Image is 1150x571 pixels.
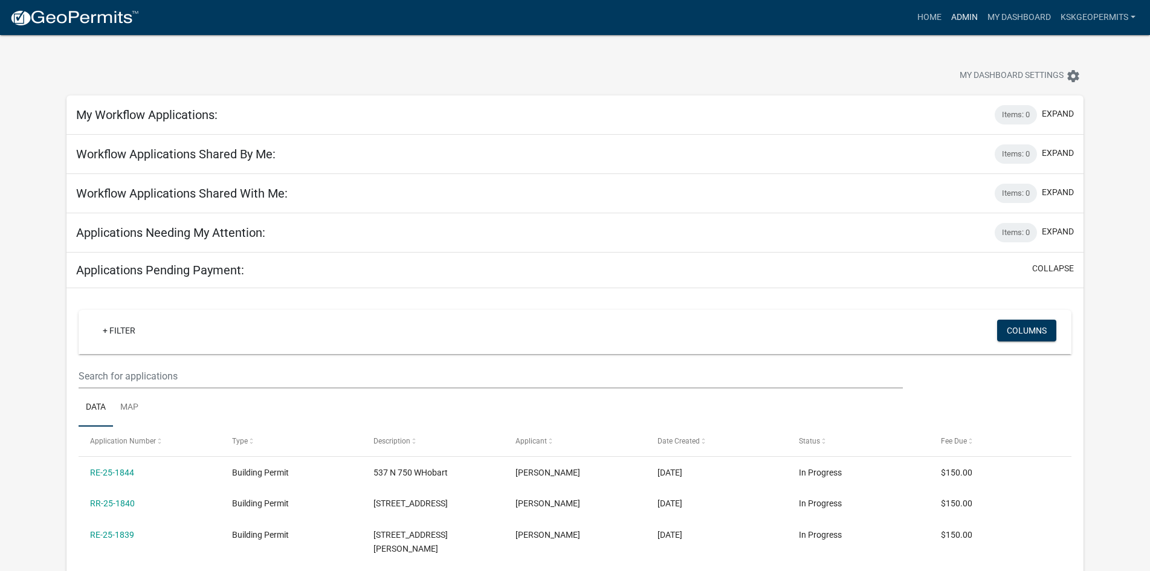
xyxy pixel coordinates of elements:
button: expand [1042,225,1074,238]
h5: Applications Pending Payment: [76,263,244,277]
button: My Dashboard Settingssettings [950,64,1090,88]
input: Search for applications [79,364,903,389]
span: 417 Laurel LnValparaiso [373,530,448,553]
span: 09/22/2025 [657,530,682,540]
datatable-header-cell: Date Created [645,427,787,456]
span: Julia Ionescu [515,468,580,477]
button: expand [1042,147,1074,160]
span: Building Permit [232,498,289,508]
span: Date Created [657,437,700,445]
span: Building Permit [232,530,289,540]
datatable-header-cell: Description [362,427,504,456]
span: 09/22/2025 [657,468,682,477]
a: Home [913,6,946,29]
span: My Dashboard Settings [960,69,1064,83]
span: Status [799,437,820,445]
a: My Dashboard [983,6,1056,29]
span: Fee Due [941,437,967,445]
span: $150.00 [941,468,972,477]
span: Description [373,437,410,445]
datatable-header-cell: Applicant [504,427,646,456]
datatable-header-cell: Type [221,427,363,456]
h5: My Workflow Applications: [76,108,218,122]
div: Items: 0 [995,184,1037,203]
span: Applicant [515,437,547,445]
a: RR-25-1840 [90,498,135,508]
span: $150.00 [941,498,972,508]
div: Items: 0 [995,105,1037,124]
a: RE-25-1839 [90,530,134,540]
span: Building Permit [232,468,289,477]
span: In Progress [799,468,842,477]
button: expand [1042,108,1074,120]
span: Type [232,437,248,445]
span: $150.00 [941,530,972,540]
span: 09/22/2025 [657,498,682,508]
datatable-header-cell: Status [787,427,929,456]
button: Columns [997,320,1056,341]
span: Tami Evans [515,530,580,540]
span: Tami Evans [515,498,580,508]
a: RE-25-1844 [90,468,134,477]
span: 537 N 750 WHobart [373,468,448,477]
span: In Progress [799,498,842,508]
a: + Filter [93,320,145,341]
a: Admin [946,6,983,29]
span: In Progress [799,530,842,540]
div: Items: 0 [995,144,1037,164]
h5: Applications Needing My Attention: [76,225,265,240]
a: Map [113,389,146,427]
button: collapse [1032,262,1074,275]
h5: Workflow Applications Shared With Me: [76,186,288,201]
h5: Workflow Applications Shared By Me: [76,147,276,161]
a: KSKgeopermits [1056,6,1140,29]
a: Data [79,389,113,427]
datatable-header-cell: Application Number [79,427,221,456]
datatable-header-cell: Fee Due [929,427,1071,456]
span: Application Number [90,437,156,445]
div: Items: 0 [995,223,1037,242]
span: 2250 Blarney Stone DrValparaiso [373,498,448,508]
button: expand [1042,186,1074,199]
i: settings [1066,69,1081,83]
